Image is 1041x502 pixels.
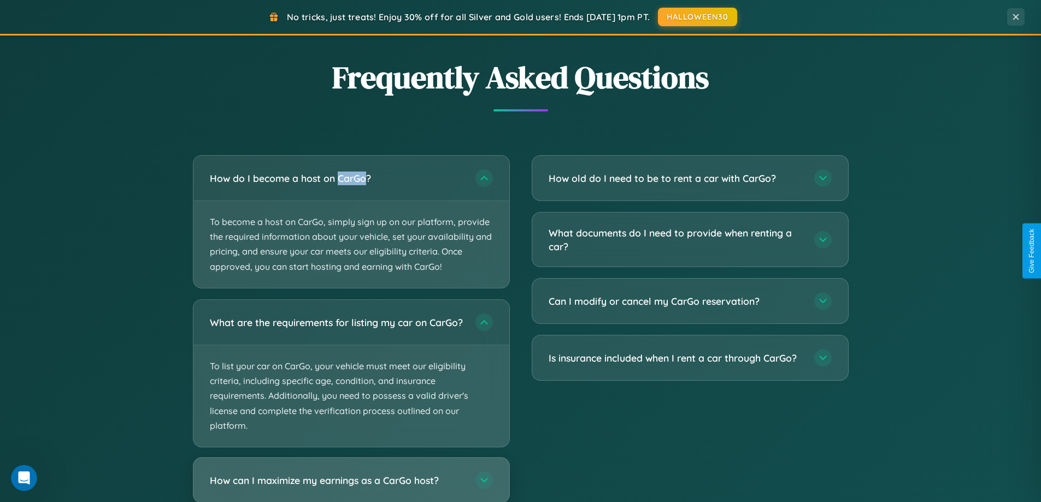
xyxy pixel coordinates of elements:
h3: What documents do I need to provide when renting a car? [549,226,803,253]
button: HALLOWEEN30 [658,8,737,26]
span: No tricks, just treats! Enjoy 30% off for all Silver and Gold users! Ends [DATE] 1pm PT. [287,11,650,22]
h3: Can I modify or cancel my CarGo reservation? [549,294,803,308]
h3: How do I become a host on CarGo? [210,172,464,185]
p: To become a host on CarGo, simply sign up on our platform, provide the required information about... [193,201,509,288]
h3: What are the requirements for listing my car on CarGo? [210,315,464,329]
h3: How can I maximize my earnings as a CarGo host? [210,473,464,487]
h2: Frequently Asked Questions [193,56,849,98]
iframe: Intercom live chat [11,465,37,491]
p: To list your car on CarGo, your vehicle must meet our eligibility criteria, including specific ag... [193,345,509,447]
div: Give Feedback [1028,229,1036,273]
h3: Is insurance included when I rent a car through CarGo? [549,351,803,365]
h3: How old do I need to be to rent a car with CarGo? [549,172,803,185]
